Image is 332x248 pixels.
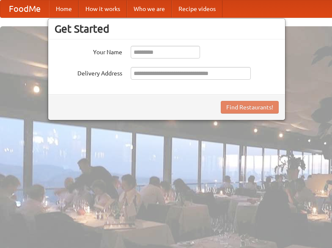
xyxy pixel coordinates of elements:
[55,22,279,35] h3: Get Started
[127,0,172,17] a: Who we are
[55,67,122,78] label: Delivery Address
[49,0,79,17] a: Home
[79,0,127,17] a: How it works
[0,0,49,17] a: FoodMe
[55,46,122,56] label: Your Name
[221,101,279,114] button: Find Restaurants!
[172,0,222,17] a: Recipe videos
